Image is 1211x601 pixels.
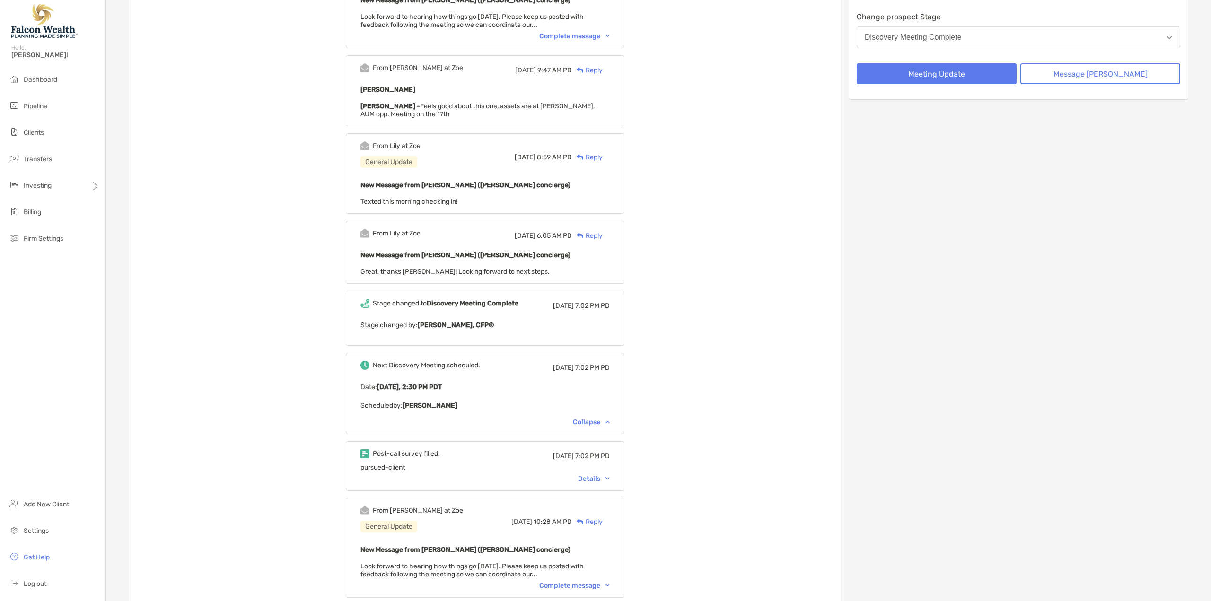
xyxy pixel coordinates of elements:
[360,102,595,118] span: Feels good about this one, assets are at [PERSON_NAME], AUM opp. Meeting on the 17th
[9,179,20,191] img: investing icon
[9,498,20,509] img: add_new_client icon
[24,553,50,561] span: Get Help
[373,450,440,458] div: Post-call survey filled.
[511,518,532,526] span: [DATE]
[575,364,610,372] span: 7:02 PM PD
[9,577,20,589] img: logout icon
[360,400,610,411] p: Scheduled by:
[577,519,584,525] img: Reply icon
[360,521,417,532] div: General Update
[553,364,574,372] span: [DATE]
[573,418,610,426] div: Collapse
[360,449,369,458] img: Event icon
[515,153,535,161] span: [DATE]
[572,65,603,75] div: Reply
[24,500,69,508] span: Add New Client
[24,129,44,137] span: Clients
[575,452,610,460] span: 7:02 PM PD
[360,268,550,276] span: Great, thanks [PERSON_NAME]! Looking forward to next steps.
[360,86,415,94] b: [PERSON_NAME]
[360,463,405,471] span: pursued-client
[605,477,610,480] img: Chevron icon
[360,506,369,515] img: Event icon
[24,102,47,110] span: Pipeline
[857,63,1017,84] button: Meeting Update
[360,229,369,238] img: Event icon
[24,155,52,163] span: Transfers
[24,76,57,84] span: Dashboard
[418,321,494,329] b: [PERSON_NAME], CFP®
[360,319,610,331] p: Stage changed by:
[373,229,421,237] div: From Lily at Zoe
[1020,63,1180,84] button: Message [PERSON_NAME]
[360,381,610,393] p: Date :
[515,232,535,240] span: [DATE]
[537,232,572,240] span: 6:05 AM PD
[373,64,463,72] div: From [PERSON_NAME] at Zoe
[577,233,584,239] img: Reply icon
[9,551,20,562] img: get-help icon
[373,506,463,514] div: From [PERSON_NAME] at Zoe
[578,475,610,483] div: Details
[24,208,41,216] span: Billing
[857,26,1180,48] button: Discovery Meeting Complete
[605,584,610,587] img: Chevron icon
[403,401,457,409] b: [PERSON_NAME]
[539,582,610,590] div: Complete message
[360,13,584,29] span: Look forward to hearing how things go [DATE]. Please keep us posted with feedback following the m...
[605,420,610,423] img: Chevron icon
[577,67,584,73] img: Reply icon
[360,546,570,554] b: New Message from [PERSON_NAME] ([PERSON_NAME] concierge)
[537,153,572,161] span: 8:59 AM PD
[577,154,584,160] img: Reply icon
[360,251,570,259] b: New Message from [PERSON_NAME] ([PERSON_NAME] concierge)
[539,32,610,40] div: Complete message
[9,524,20,536] img: settings icon
[24,527,49,535] span: Settings
[572,517,603,527] div: Reply
[1167,36,1172,39] img: Open dropdown arrow
[9,126,20,138] img: clients icon
[857,11,1180,23] p: Change prospect Stage
[377,383,442,391] b: [DATE], 2:30 PM PDT
[360,562,584,578] span: Look forward to hearing how things go [DATE]. Please keep us posted with feedback following the m...
[360,361,369,370] img: Event icon
[9,100,20,111] img: pipeline icon
[24,580,46,588] span: Log out
[553,452,574,460] span: [DATE]
[360,63,369,72] img: Event icon
[360,156,417,168] div: General Update
[360,181,570,189] b: New Message from [PERSON_NAME] ([PERSON_NAME] concierge)
[572,152,603,162] div: Reply
[865,33,962,42] div: Discovery Meeting Complete
[11,4,78,38] img: Falcon Wealth Planning Logo
[9,232,20,244] img: firm-settings icon
[605,35,610,37] img: Chevron icon
[515,66,536,74] span: [DATE]
[24,182,52,190] span: Investing
[9,73,20,85] img: dashboard icon
[572,231,603,241] div: Reply
[373,361,480,369] div: Next Discovery Meeting scheduled.
[360,141,369,150] img: Event icon
[373,142,421,150] div: From Lily at Zoe
[537,66,572,74] span: 9:47 AM PD
[553,302,574,310] span: [DATE]
[373,299,518,307] div: Stage changed to
[9,153,20,164] img: transfers icon
[360,198,457,206] span: Texted this morning checking in!
[575,302,610,310] span: 7:02 PM PD
[534,518,572,526] span: 10:28 AM PD
[360,299,369,308] img: Event icon
[427,299,518,307] b: Discovery Meeting Complete
[9,206,20,217] img: billing icon
[24,235,63,243] span: Firm Settings
[360,102,420,110] strong: [PERSON_NAME] -
[11,51,100,59] span: [PERSON_NAME]!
